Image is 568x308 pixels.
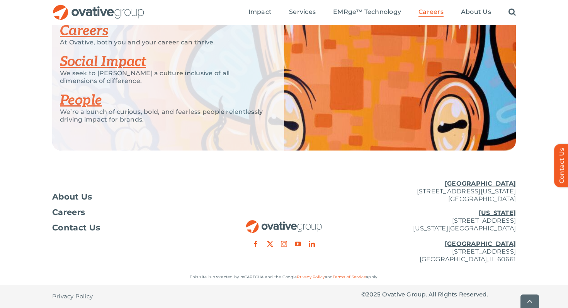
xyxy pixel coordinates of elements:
p: We seek to [PERSON_NAME] a culture inclusive of all dimensions of difference. [60,69,265,85]
span: Impact [248,8,272,16]
p: [STREET_ADDRESS] [US_STATE][GEOGRAPHIC_DATA] [STREET_ADDRESS] [GEOGRAPHIC_DATA], IL 60661 [361,209,516,263]
span: EMRge™ Technology [333,8,401,16]
a: Search [508,8,516,17]
nav: Footer - Privacy Policy [52,285,207,308]
a: OG_Full_horizontal_RGB [245,219,323,227]
a: linkedin [309,241,315,247]
a: Careers [52,208,207,216]
span: Services [289,8,316,16]
a: OG_Full_horizontal_RGB [52,4,145,11]
span: Careers [52,208,85,216]
a: facebook [253,241,259,247]
p: [STREET_ADDRESS][US_STATE] [GEOGRAPHIC_DATA] [361,180,516,203]
a: Services [289,8,316,17]
u: [GEOGRAPHIC_DATA] [445,240,516,247]
a: About Us [461,8,491,17]
u: [US_STATE] [479,209,516,217]
a: People [60,92,102,109]
a: About Us [52,193,207,201]
p: © Ovative Group. All Rights Reserved. [361,291,516,298]
p: We’re a bunch of curious, bold, and fearless people relentlessly driving impact for brands. [60,108,265,124]
a: Careers [60,22,108,39]
span: About Us [461,8,491,16]
span: Privacy Policy [52,293,93,300]
a: Impact [248,8,272,17]
nav: Footer Menu [52,193,207,232]
a: Privacy Policy [297,274,325,279]
a: instagram [281,241,287,247]
a: Contact Us [52,224,207,232]
a: twitter [267,241,273,247]
span: About Us [52,193,92,201]
span: 2025 [366,291,381,298]
a: Privacy Policy [52,285,93,308]
a: youtube [295,241,301,247]
a: Social Impact [60,53,146,70]
a: EMRge™ Technology [333,8,401,17]
span: Contact Us [52,224,100,232]
span: Careers [418,8,444,16]
a: Terms of Service [333,274,366,279]
p: This site is protected by reCAPTCHA and the Google and apply. [52,273,516,281]
a: Careers [418,8,444,17]
p: At Ovative, both you and your career can thrive. [60,39,265,46]
u: [GEOGRAPHIC_DATA] [445,180,516,187]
